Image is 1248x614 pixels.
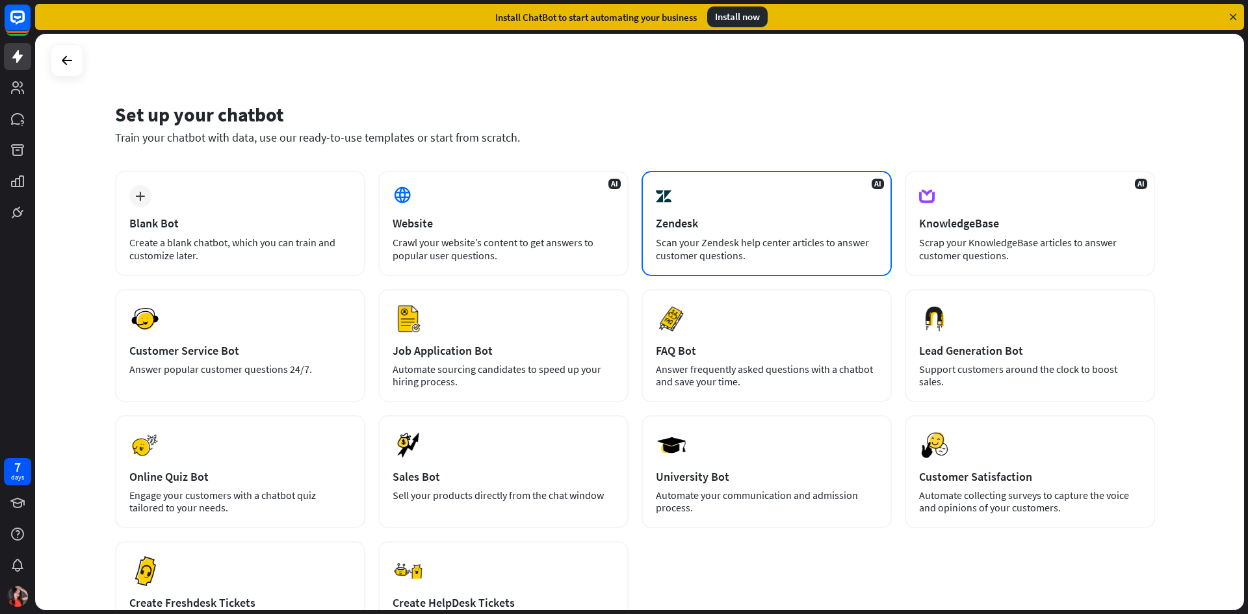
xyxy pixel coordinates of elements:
div: Crawl your website’s content to get answers to popular user questions. [393,236,614,262]
div: Scrap your KnowledgeBase articles to answer customer questions. [919,236,1141,262]
div: Install ChatBot to start automating your business [495,11,697,23]
div: Lead Generation Bot [919,343,1141,358]
div: Engage your customers with a chatbot quiz tailored to your needs. [129,489,351,514]
div: University Bot [656,469,877,484]
button: Open LiveChat chat widget [10,5,49,44]
div: Support customers around the clock to boost sales. [919,363,1141,388]
div: Automate collecting surveys to capture the voice and opinions of your customers. [919,489,1141,514]
div: Create HelpDesk Tickets [393,595,614,610]
div: days [11,473,24,482]
div: Set up your chatbot [115,102,1155,127]
span: AI [872,179,884,189]
div: Automate sourcing candidates to speed up your hiring process. [393,363,614,388]
div: Scan your Zendesk help center articles to answer customer questions. [656,236,877,262]
div: Automate your communication and admission process. [656,489,877,514]
div: Zendesk [656,216,877,231]
div: Job Application Bot [393,343,614,358]
div: Create Freshdesk Tickets [129,595,351,610]
div: Create a blank chatbot, which you can train and customize later. [129,236,351,262]
div: 7 [14,461,21,473]
div: Customer Satisfaction [919,469,1141,484]
div: Answer frequently asked questions with a chatbot and save your time. [656,363,877,388]
div: Website [393,216,614,231]
div: Customer Service Bot [129,343,351,358]
a: 7 days [4,458,31,485]
span: AI [608,179,621,189]
div: Blank Bot [129,216,351,231]
div: Sales Bot [393,469,614,484]
div: Sell your products directly from the chat window [393,489,614,502]
div: Answer popular customer questions 24/7. [129,363,351,376]
div: Online Quiz Bot [129,469,351,484]
div: Install now [707,6,768,27]
i: plus [135,192,145,201]
div: FAQ Bot [656,343,877,358]
div: KnowledgeBase [919,216,1141,231]
span: AI [1135,179,1147,189]
div: Train your chatbot with data, use our ready-to-use templates or start from scratch. [115,130,1155,145]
